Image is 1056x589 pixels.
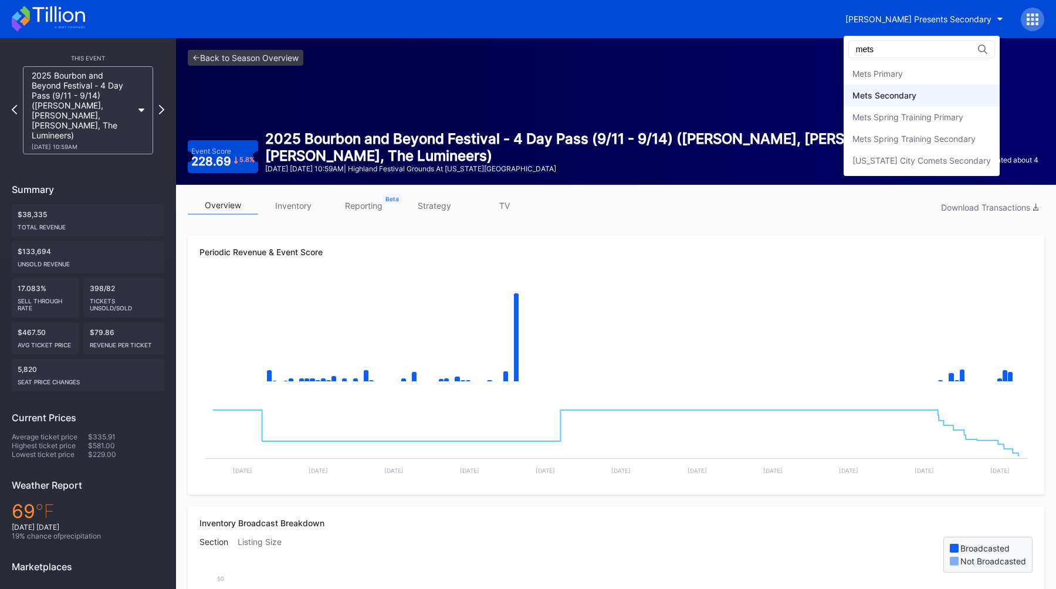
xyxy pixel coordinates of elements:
input: Search [856,45,959,54]
div: Mets Secondary [852,90,916,100]
div: Mets Spring Training Secondary [852,134,976,144]
div: Mets Primary [852,69,903,79]
div: [US_STATE] City Comets Secondary [852,155,991,165]
div: Mets Spring Training Primary [852,112,963,122]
